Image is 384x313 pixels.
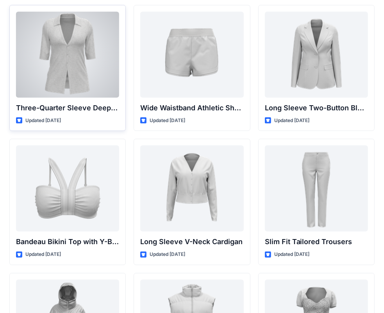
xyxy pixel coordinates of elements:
[16,103,119,113] p: Three-Quarter Sleeve Deep V-Neck Button-Down Top
[140,236,243,247] p: Long Sleeve V-Neck Cardigan
[265,146,368,232] a: Slim Fit Tailored Trousers
[16,236,119,247] p: Bandeau Bikini Top with Y-Back Straps and Stitch Detail
[140,103,243,113] p: Wide Waistband Athletic Shorts
[25,250,61,259] p: Updated [DATE]
[265,12,368,98] a: Long Sleeve Two-Button Blazer with Flap Pockets
[16,146,119,232] a: Bandeau Bikini Top with Y-Back Straps and Stitch Detail
[140,146,243,232] a: Long Sleeve V-Neck Cardigan
[265,236,368,247] p: Slim Fit Tailored Trousers
[265,103,368,113] p: Long Sleeve Two-Button Blazer with Flap Pockets
[16,12,119,98] a: Three-Quarter Sleeve Deep V-Neck Button-Down Top
[150,117,185,125] p: Updated [DATE]
[25,117,61,125] p: Updated [DATE]
[150,250,185,259] p: Updated [DATE]
[274,117,310,125] p: Updated [DATE]
[274,250,310,259] p: Updated [DATE]
[140,12,243,98] a: Wide Waistband Athletic Shorts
